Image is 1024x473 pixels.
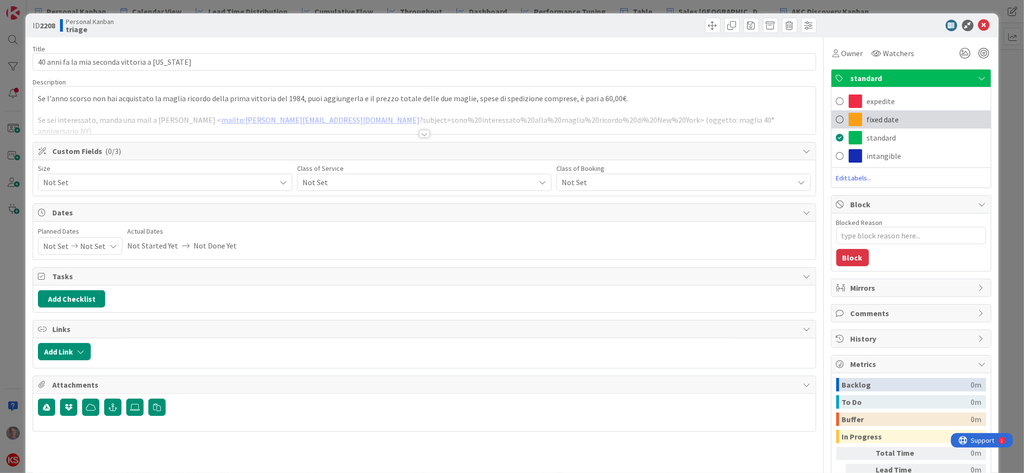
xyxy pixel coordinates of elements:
[556,165,811,172] div: Class of Booking
[50,4,52,12] div: 1
[193,237,237,254] span: Not Done Yet
[52,323,798,335] span: Links
[38,343,91,360] button: Add Link
[33,45,45,53] label: Title
[52,271,798,282] span: Tasks
[297,165,552,172] div: Class of Service
[33,53,816,71] input: type card name here...
[971,378,982,391] div: 0m
[851,333,974,344] span: History
[38,165,292,172] div: Size
[867,114,899,125] span: fixed date
[66,25,114,33] b: triage
[933,447,982,460] div: 0m
[851,282,974,294] span: Mirrors
[66,18,114,25] span: Personal Kanban
[842,395,971,409] div: To Do
[867,95,895,107] span: expedite
[38,93,810,104] p: Se l'anno scorso non hai acquistato la maglia ricordo della prima vittoria del 1984, puoi aggiung...
[851,358,974,370] span: Metrics
[52,145,798,157] span: Custom Fields
[851,72,974,84] span: standard
[52,207,798,218] span: Dates
[105,146,121,156] span: ( 0/3 )
[851,307,974,319] span: Comments
[971,395,982,409] div: 0m
[842,430,971,443] div: In Progress
[302,176,530,189] span: Not Set
[38,226,122,236] span: Planned Dates
[127,237,178,254] span: Not Started Yet
[851,199,974,210] span: Block
[562,176,789,189] span: Not Set
[971,413,982,426] div: 0m
[867,132,896,143] span: standard
[43,238,69,254] span: Not Set
[33,78,66,86] span: Description
[836,249,869,266] button: Block
[80,238,106,254] span: Not Set
[842,47,863,59] span: Owner
[20,1,44,13] span: Support
[127,226,237,236] span: Actual Dates
[836,218,883,227] label: Blocked Reason
[883,47,915,59] span: Watchers
[52,379,798,390] span: Attachments
[867,150,902,162] span: intangible
[971,430,982,443] div: 0m
[876,447,929,460] div: Total Time
[43,176,271,189] span: Not Set
[33,20,55,31] span: ID
[40,21,55,30] b: 2208
[38,290,105,307] button: Add Checklist
[842,413,971,426] div: Buffer
[842,378,971,391] div: Backlog
[831,173,991,183] span: Edit Labels...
